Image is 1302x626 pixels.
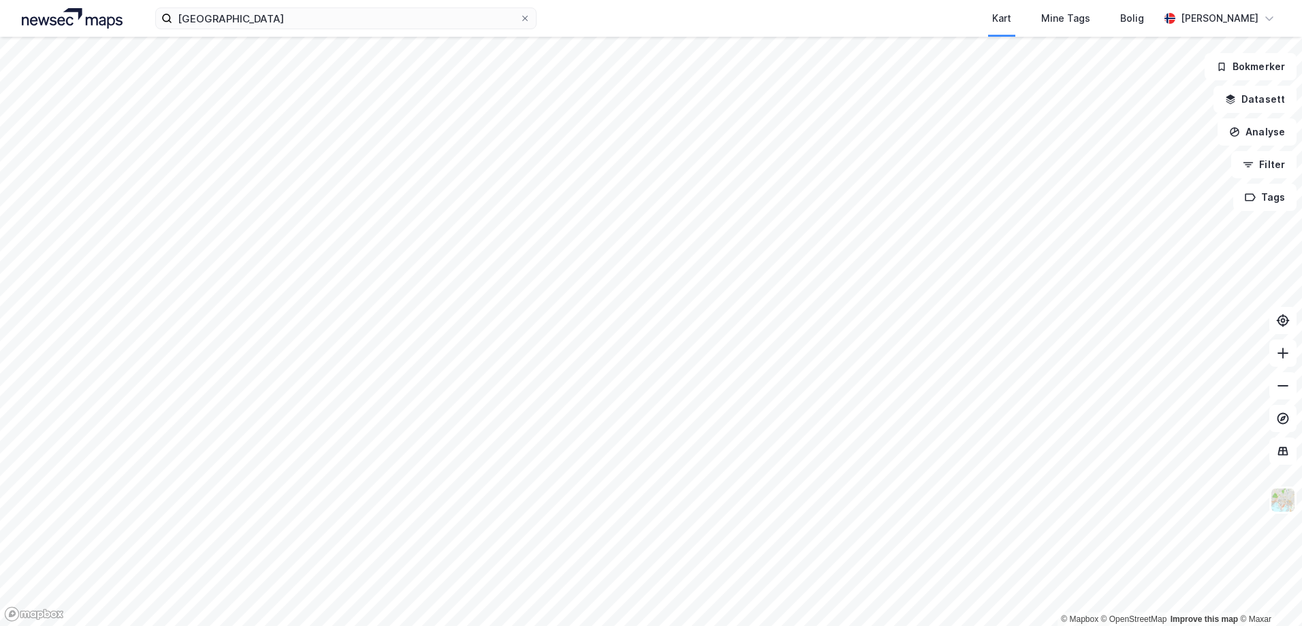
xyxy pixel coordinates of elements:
button: Filter [1231,151,1297,178]
button: Tags [1233,184,1297,211]
input: Søk på adresse, matrikkel, gårdeiere, leietakere eller personer [172,8,520,29]
a: Mapbox homepage [4,606,64,622]
button: Bokmerker [1205,53,1297,80]
div: Kart [992,10,1011,27]
div: Bolig [1120,10,1144,27]
a: Improve this map [1171,614,1238,624]
a: Mapbox [1061,614,1098,624]
div: [PERSON_NAME] [1181,10,1258,27]
img: Z [1270,487,1296,513]
a: OpenStreetMap [1101,614,1167,624]
iframe: Chat Widget [1234,561,1302,626]
img: logo.a4113a55bc3d86da70a041830d287a7e.svg [22,8,123,29]
button: Analyse [1218,118,1297,146]
button: Datasett [1213,86,1297,113]
div: Kontrollprogram for chat [1234,561,1302,626]
div: Mine Tags [1041,10,1090,27]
